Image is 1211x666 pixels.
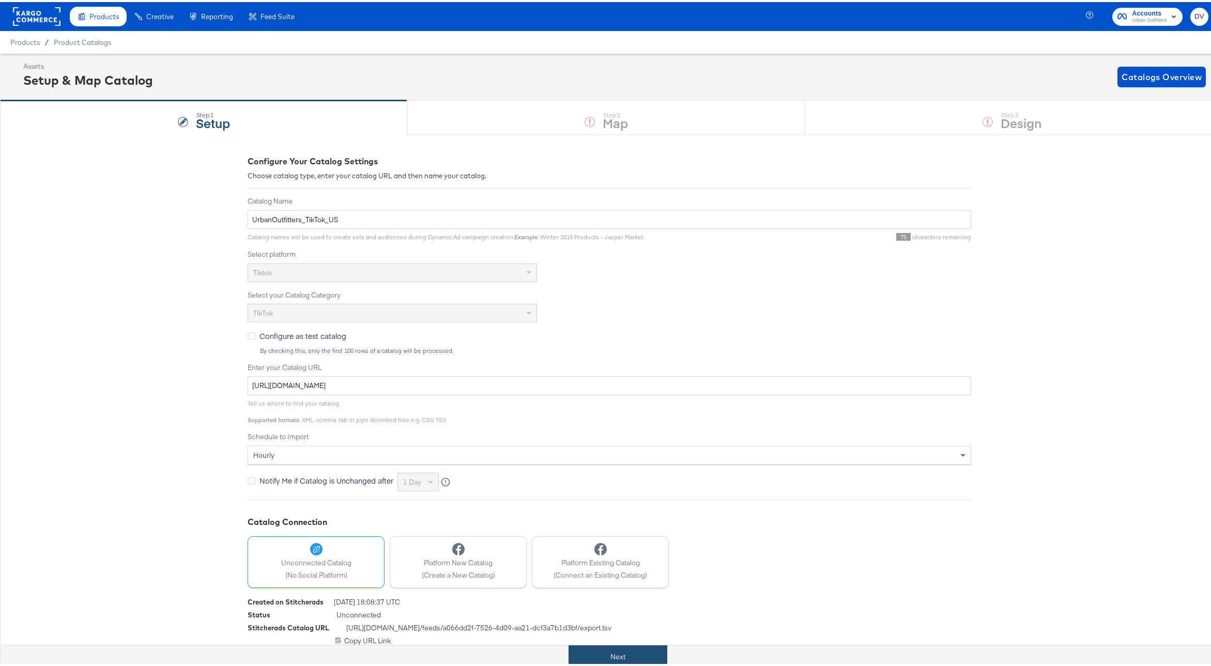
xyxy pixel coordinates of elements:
span: Catalog names will be used to create sets and audiences during Dynamic Ad campaign creation. : Wi... [248,231,643,239]
span: Feed Suite [260,10,295,19]
span: Tell us where to find your catalog. : XML, comma, tab or pipe delimited files e.g. CSV, TSV. [248,397,447,422]
label: Select platform [248,247,971,257]
span: [URL][DOMAIN_NAME] /feeds/ a066dd2f-7526-4d09-aa21-dcf3a7b1d3bf /export.tsv [346,621,611,634]
span: Accounts [1132,6,1167,17]
div: Stitcherads Catalog URL [248,621,329,631]
button: Platform New Catalog(Create a New Catalog) [390,534,527,586]
button: AccountsUrban Outfitters [1112,6,1183,24]
div: Choose catalog type, enter your catalog URL and then name your catalog. [248,169,971,179]
a: Product Catalogs [54,36,111,44]
span: 75 [896,231,911,239]
span: Unconnected [336,608,381,621]
input: Enter Catalog URL, e.g. http://www.example.com/products.xml [248,374,971,393]
label: Schedule to Import [248,430,971,440]
span: Notify Me if Catalog is Unchanged after [259,473,393,484]
span: Products [89,10,119,19]
span: TikTok [253,306,273,316]
input: Name your catalog e.g. My Dynamic Product Catalog [248,208,971,227]
div: Created on Stitcherads [248,595,324,605]
span: Unconnected Catalog [281,556,351,566]
span: Configure as test catalog [259,329,346,339]
label: Catalog Name [248,194,971,204]
button: DV [1190,6,1208,24]
strong: Setup [196,112,230,129]
span: / [40,36,54,44]
span: DV [1194,9,1204,21]
span: [DATE] 18:08:37 UTC [334,595,400,608]
div: Step: 1 [196,110,230,117]
div: Assets [23,59,153,69]
label: Enter your Catalog URL [248,361,971,370]
span: Creative [146,10,174,19]
div: By checking this, only the first 100 rows of a catalog will be processed. [259,345,971,352]
span: 1 day [403,475,421,485]
span: (Create a New Catalog) [422,568,495,578]
button: Catalogs Overview [1117,65,1206,85]
div: characters remaining [643,231,971,239]
span: Urban Outfitters [1132,14,1167,23]
span: Platform New Catalog [422,556,495,566]
span: Tiktok [253,266,272,275]
span: Catalogs Overview [1122,68,1202,82]
div: Setup & Map Catalog [23,69,153,87]
span: hourly [253,448,274,458]
span: Products [10,36,40,44]
span: Reporting [201,10,233,19]
div: Configure Your Catalog Settings [248,153,971,165]
div: Status [248,608,270,618]
span: (No Social Platform) [281,568,351,578]
label: Select your Catalog Category [248,288,971,298]
span: (Connect an Existing Catalog) [554,568,647,578]
button: Platform Existing Catalog(Connect an Existing Catalog) [532,534,669,586]
div: Catalog Connection [248,514,971,526]
button: Unconnected Catalog(No Social Platform) [248,534,385,586]
span: Platform Existing Catalog [554,556,647,566]
strong: Example [514,231,538,239]
div: Copy URL Link [248,634,971,644]
strong: Supported formats [248,414,299,422]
